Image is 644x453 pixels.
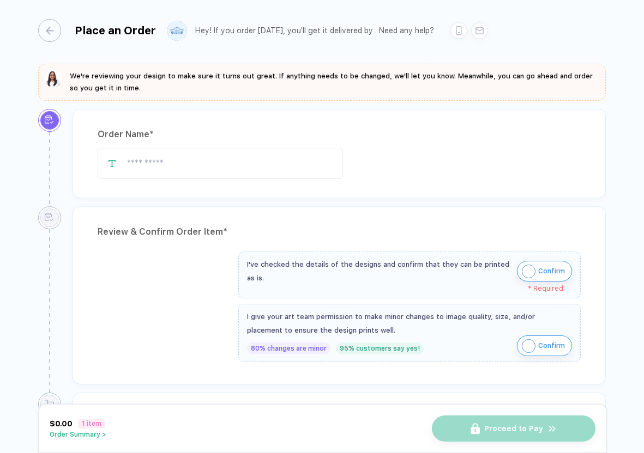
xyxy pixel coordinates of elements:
[517,261,572,281] button: iconConfirm
[538,337,565,354] span: Confirm
[247,310,572,337] div: I give your art team permission to make minor changes to image quality, size, and/or placement to...
[50,431,106,438] button: Order Summary >
[195,26,434,35] div: Hey! If you order [DATE], you'll get it delivered by . Need any help?
[522,339,535,353] img: icon
[167,21,186,40] img: user profile
[70,72,593,92] span: We're reviewing your design to make sure it turns out great. If anything needs to be changed, we'...
[522,265,535,278] img: icon
[517,335,572,356] button: iconConfirm
[78,419,105,428] span: 1 item
[75,24,156,37] div: Place an Order
[50,419,73,428] span: $0.00
[98,223,581,241] div: Review & Confirm Order Item
[538,262,565,280] span: Confirm
[247,258,511,285] div: I've checked the details of the designs and confirm that they can be printed as is.
[45,70,599,94] button: We're reviewing your design to make sure it turns out great. If anything needs to be changed, we'...
[336,342,424,354] div: 95% customers say yes!
[45,70,62,88] img: sophie
[247,342,330,354] div: 80% changes are minor
[98,126,581,143] div: Order Name
[247,285,563,292] div: * Required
